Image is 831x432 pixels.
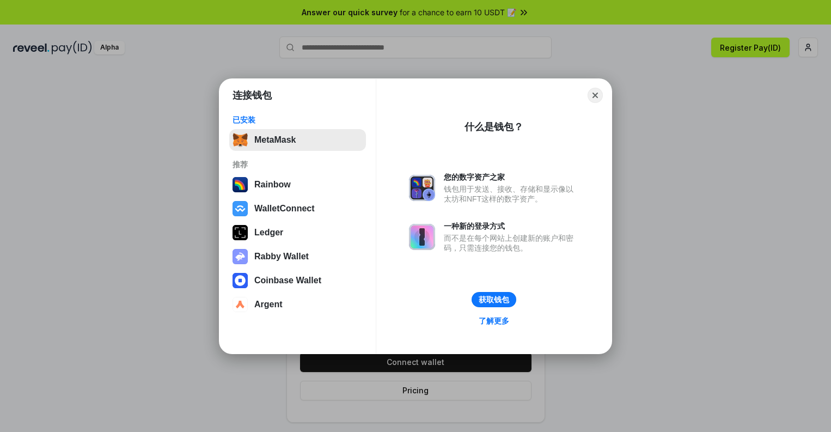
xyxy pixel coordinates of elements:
button: Argent [229,294,366,315]
button: Ledger [229,222,366,244]
div: 推荐 [233,160,363,169]
div: 获取钱包 [479,295,509,305]
div: Ledger [254,228,283,238]
div: 您的数字资产之家 [444,172,579,182]
div: WalletConnect [254,204,315,214]
div: Coinbase Wallet [254,276,321,285]
div: 而不是在每个网站上创建新的账户和密码，只需连接您的钱包。 [444,233,579,253]
div: Argent [254,300,283,309]
img: svg+xml,%3Csvg%20xmlns%3D%22http%3A%2F%2Fwww.w3.org%2F2000%2Fsvg%22%20width%3D%2228%22%20height%3... [233,225,248,240]
h1: 连接钱包 [233,89,272,102]
img: svg+xml,%3Csvg%20fill%3D%22none%22%20height%3D%2233%22%20viewBox%3D%220%200%2035%2033%22%20width%... [233,132,248,148]
div: 一种新的登录方式 [444,221,579,231]
button: MetaMask [229,129,366,151]
button: Coinbase Wallet [229,270,366,291]
button: Close [588,88,603,103]
div: Rainbow [254,180,291,190]
div: 了解更多 [479,316,509,326]
img: svg+xml,%3Csvg%20width%3D%2228%22%20height%3D%2228%22%20viewBox%3D%220%200%2028%2028%22%20fill%3D... [233,201,248,216]
div: MetaMask [254,135,296,145]
div: 什么是钱包？ [465,120,523,133]
img: svg+xml,%3Csvg%20xmlns%3D%22http%3A%2F%2Fwww.w3.org%2F2000%2Fsvg%22%20fill%3D%22none%22%20viewBox... [409,224,435,250]
img: svg+xml,%3Csvg%20width%3D%2228%22%20height%3D%2228%22%20viewBox%3D%220%200%2028%2028%22%20fill%3D... [233,297,248,312]
div: Rabby Wallet [254,252,309,261]
button: Rainbow [229,174,366,196]
img: svg+xml,%3Csvg%20width%3D%22120%22%20height%3D%22120%22%20viewBox%3D%220%200%20120%20120%22%20fil... [233,177,248,192]
button: WalletConnect [229,198,366,220]
img: svg+xml,%3Csvg%20width%3D%2228%22%20height%3D%2228%22%20viewBox%3D%220%200%2028%2028%22%20fill%3D... [233,273,248,288]
div: 钱包用于发送、接收、存储和显示像以太坊和NFT这样的数字资产。 [444,184,579,204]
img: svg+xml,%3Csvg%20xmlns%3D%22http%3A%2F%2Fwww.w3.org%2F2000%2Fsvg%22%20fill%3D%22none%22%20viewBox... [233,249,248,264]
a: 了解更多 [472,314,516,328]
button: Rabby Wallet [229,246,366,267]
div: 已安装 [233,115,363,125]
button: 获取钱包 [472,292,516,307]
img: svg+xml,%3Csvg%20xmlns%3D%22http%3A%2F%2Fwww.w3.org%2F2000%2Fsvg%22%20fill%3D%22none%22%20viewBox... [409,175,435,201]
